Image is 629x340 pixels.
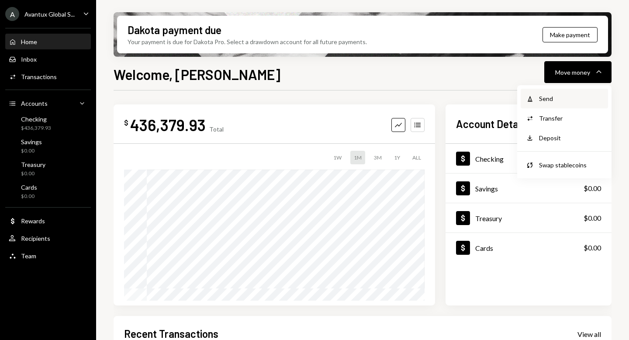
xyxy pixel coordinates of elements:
[539,160,603,170] div: Swap stablecoins
[21,115,51,123] div: Checking
[446,144,612,173] a: Checking$436,379.93
[21,252,36,260] div: Team
[330,151,345,164] div: 1W
[475,155,504,163] div: Checking
[5,230,91,246] a: Recipients
[21,125,51,132] div: $436,379.93
[584,183,601,194] div: $0.00
[21,235,50,242] div: Recipients
[446,173,612,203] a: Savings$0.00
[5,69,91,84] a: Transactions
[21,100,48,107] div: Accounts
[577,330,601,339] div: View all
[21,184,37,191] div: Cards
[21,138,42,146] div: Savings
[370,151,385,164] div: 3M
[584,213,601,223] div: $0.00
[5,213,91,229] a: Rewards
[475,244,493,252] div: Cards
[21,170,45,177] div: $0.00
[543,27,598,42] button: Make payment
[128,23,221,37] div: Dakota payment due
[391,151,404,164] div: 1Y
[21,217,45,225] div: Rewards
[5,113,91,134] a: Checking$436,379.93
[5,248,91,264] a: Team
[5,34,91,49] a: Home
[584,243,601,253] div: $0.00
[124,118,128,127] div: $
[5,135,91,156] a: Savings$0.00
[350,151,365,164] div: 1M
[209,125,224,133] div: Total
[21,147,42,155] div: $0.00
[5,158,91,179] a: Treasury$0.00
[409,151,425,164] div: ALL
[577,329,601,339] a: View all
[21,193,37,200] div: $0.00
[24,10,75,18] div: Avantux Global S...
[475,214,502,222] div: Treasury
[539,114,603,123] div: Transfer
[539,94,603,103] div: Send
[5,95,91,111] a: Accounts
[21,73,57,80] div: Transactions
[128,37,367,46] div: Your payment is due for Dakota Pro. Select a drawdown account for all future payments.
[21,38,37,45] div: Home
[5,51,91,67] a: Inbox
[5,181,91,202] a: Cards$0.00
[5,7,19,21] div: A
[130,115,206,135] div: 436,379.93
[475,184,498,193] div: Savings
[446,203,612,232] a: Treasury$0.00
[456,117,528,131] h2: Account Details
[555,68,590,77] div: Move money
[21,56,37,63] div: Inbox
[446,233,612,262] a: Cards$0.00
[114,66,280,83] h1: Welcome, [PERSON_NAME]
[539,133,603,142] div: Deposit
[21,161,45,168] div: Treasury
[544,61,612,83] button: Move money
